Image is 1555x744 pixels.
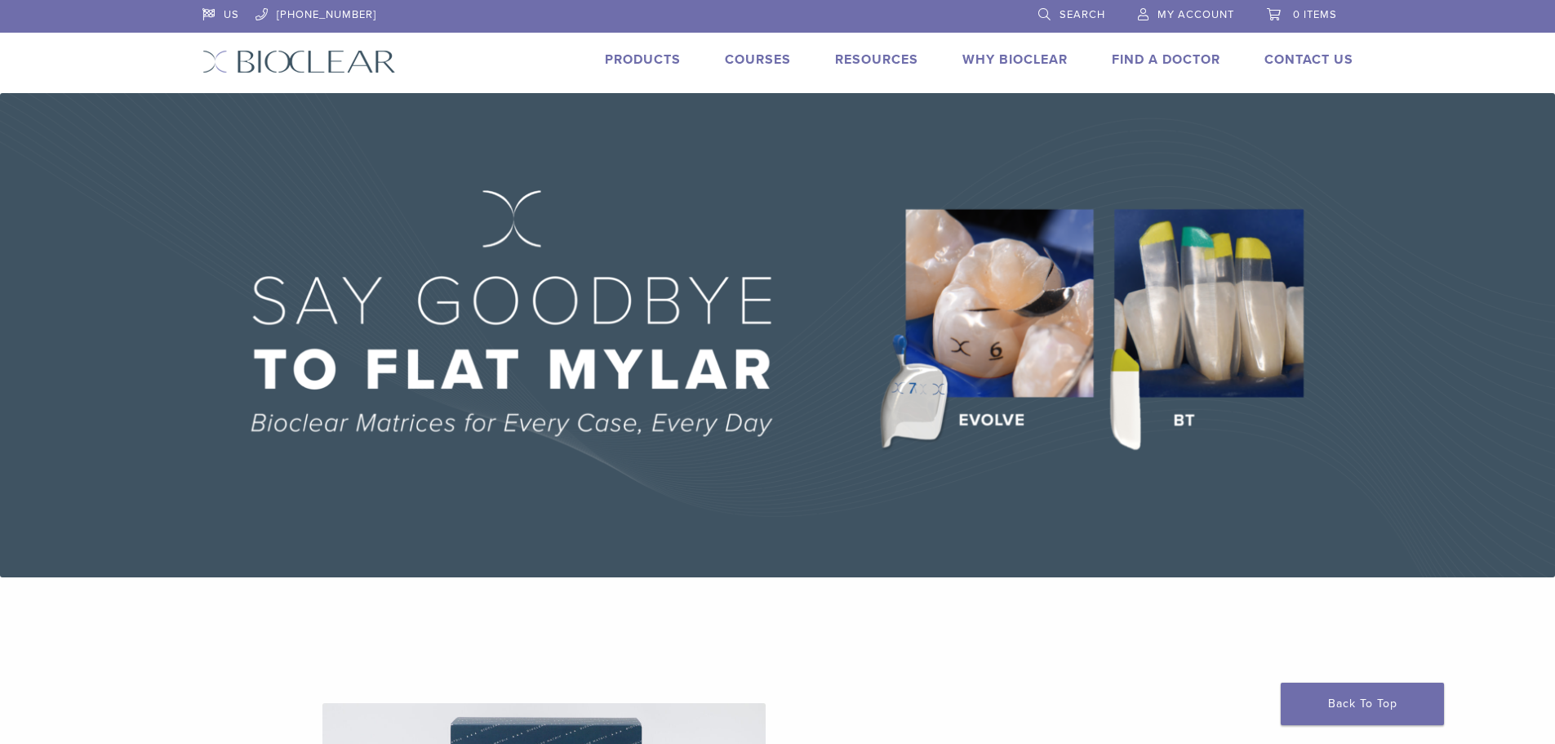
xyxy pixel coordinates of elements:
[1281,683,1444,725] a: Back To Top
[1112,51,1220,68] a: Find A Doctor
[1293,8,1337,21] span: 0 items
[605,51,681,68] a: Products
[835,51,918,68] a: Resources
[202,50,396,74] img: Bioclear
[1264,51,1353,68] a: Contact Us
[725,51,791,68] a: Courses
[1060,8,1105,21] span: Search
[962,51,1068,68] a: Why Bioclear
[1157,8,1234,21] span: My Account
